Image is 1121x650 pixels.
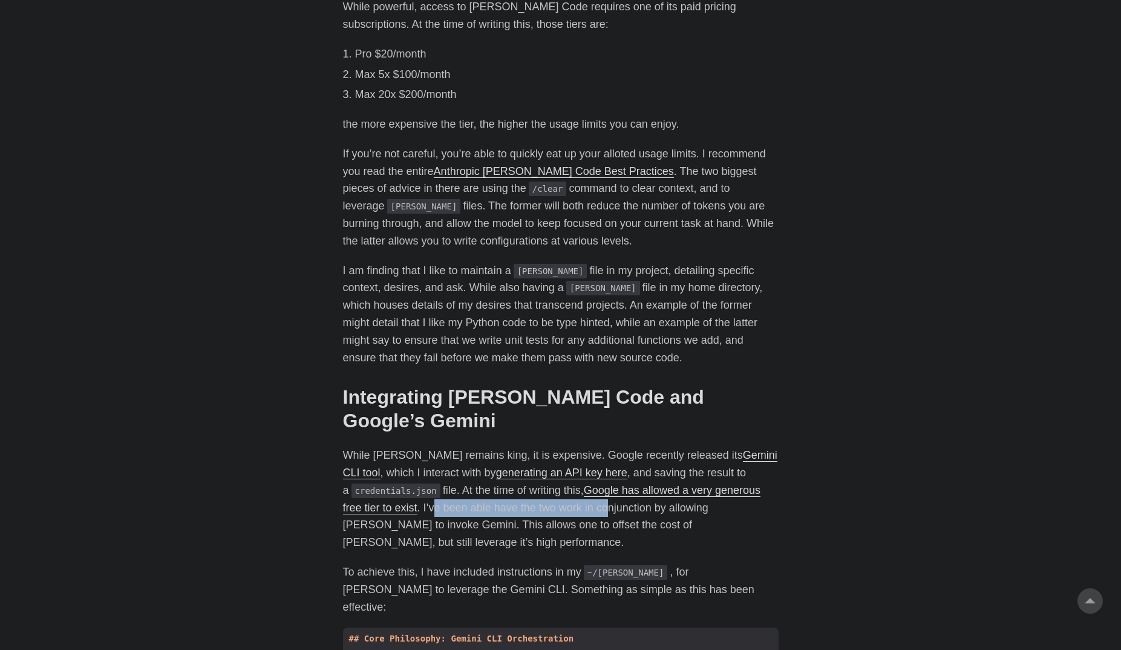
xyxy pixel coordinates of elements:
span: ## Core Philosophy: Gemini CLI Orchestration [349,634,574,643]
code: [PERSON_NAME] [514,264,587,278]
a: Google has allowed a very generous free tier to exist [343,484,760,514]
p: the more expensive the tier, the higher the usage limits you can enjoy. [343,116,779,133]
code: [PERSON_NAME] [387,199,461,214]
code: [PERSON_NAME] [566,281,640,295]
li: Max 20x $200/month [355,86,779,103]
p: To achieve this, I have included instructions in my , for [PERSON_NAME] to leverage the Gemini CL... [343,563,779,616]
li: Pro $20/month [355,45,779,63]
a: generating an API key here [496,467,627,479]
li: Max 5x $100/month [355,66,779,84]
h2: Integrating [PERSON_NAME] Code and Google’s Gemini [343,386,779,432]
a: go to top [1077,588,1103,614]
p: While [PERSON_NAME] remains king, it is expensive. Google recently released its , which I interac... [343,447,779,551]
code: credentials.json [351,484,440,498]
p: I am finding that I like to maintain a file in my project, detailing specific context, desires, a... [343,262,779,367]
code: ~/[PERSON_NAME] [584,565,668,580]
a: Anthropic [PERSON_NAME] Code Best Practices [434,165,674,177]
p: If you’re not careful, you’re able to quickly eat up your alloted usage limits. I recommend you r... [343,145,779,250]
code: /clear [529,182,567,196]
